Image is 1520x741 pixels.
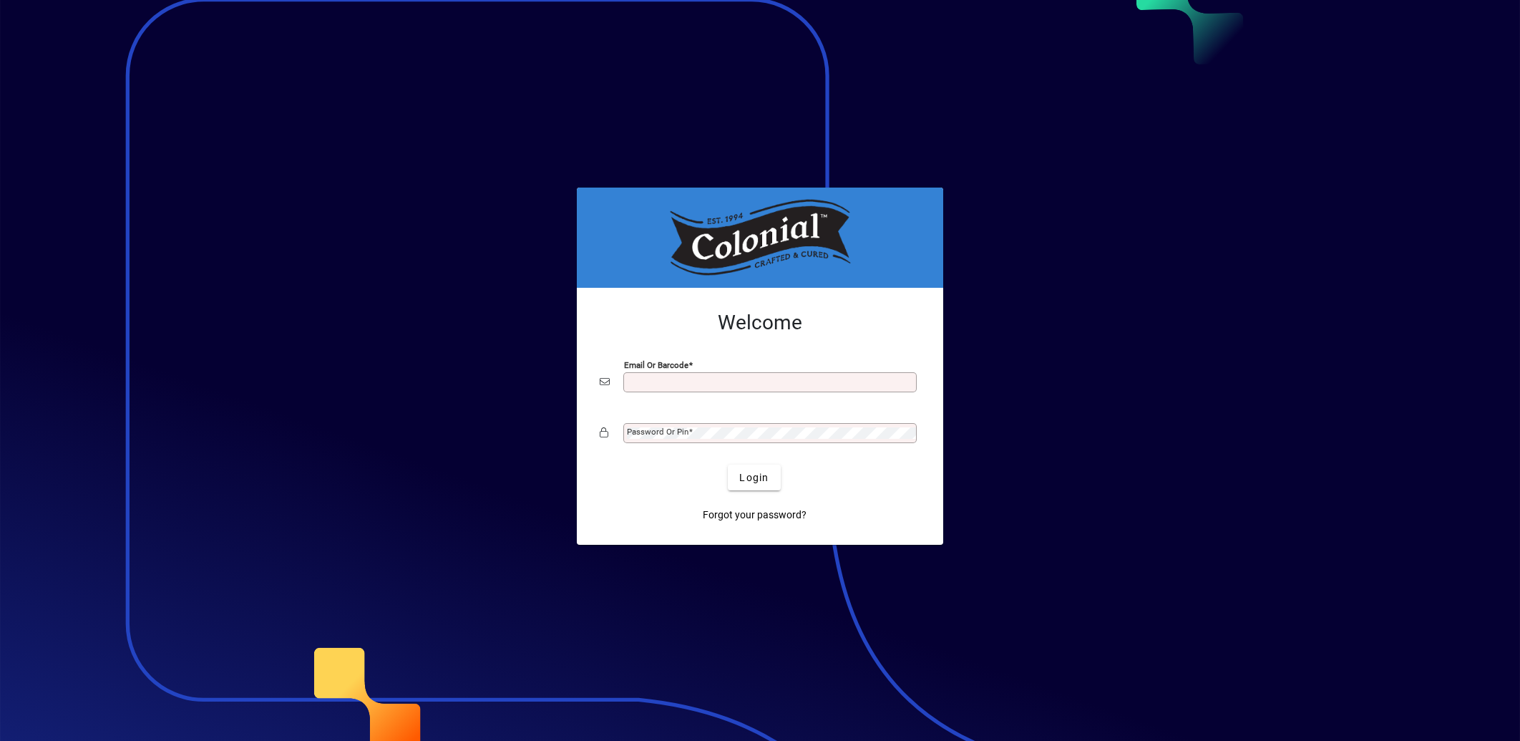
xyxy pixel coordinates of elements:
span: Forgot your password? [703,508,807,523]
h2: Welcome [600,311,920,335]
button: Login [728,465,780,490]
a: Forgot your password? [697,502,812,528]
mat-label: Email or Barcode [624,360,688,370]
span: Login [739,470,769,485]
mat-label: Password or Pin [627,427,688,437]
